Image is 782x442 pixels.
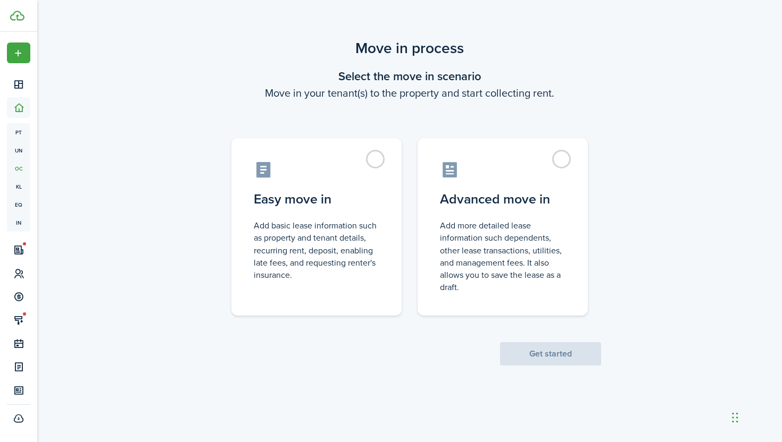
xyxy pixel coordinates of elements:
[7,42,30,63] button: Open menu
[10,11,24,21] img: TenantCloud
[254,190,379,209] control-radio-card-title: Easy move in
[218,85,601,101] wizard-step-header-description: Move in your tenant(s) to the property and start collecting rent.
[7,159,30,177] a: oc
[218,37,601,59] scenario-title: Move in process
[7,177,30,195] a: kl
[440,219,565,293] control-radio-card-description: Add more detailed lease information such dependents, other lease transactions, utilities, and man...
[254,219,379,281] control-radio-card-description: Add basic lease information such as property and tenant details, recurring rent, deposit, enablin...
[7,195,30,214] a: eq
[7,123,30,141] a: pt
[600,327,782,442] iframe: Chat Widget
[218,67,601,85] wizard-step-header-title: Select the move in scenario
[732,402,738,433] div: Drag
[7,141,30,159] a: un
[440,190,565,209] control-radio-card-title: Advanced move in
[7,214,30,232] a: in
